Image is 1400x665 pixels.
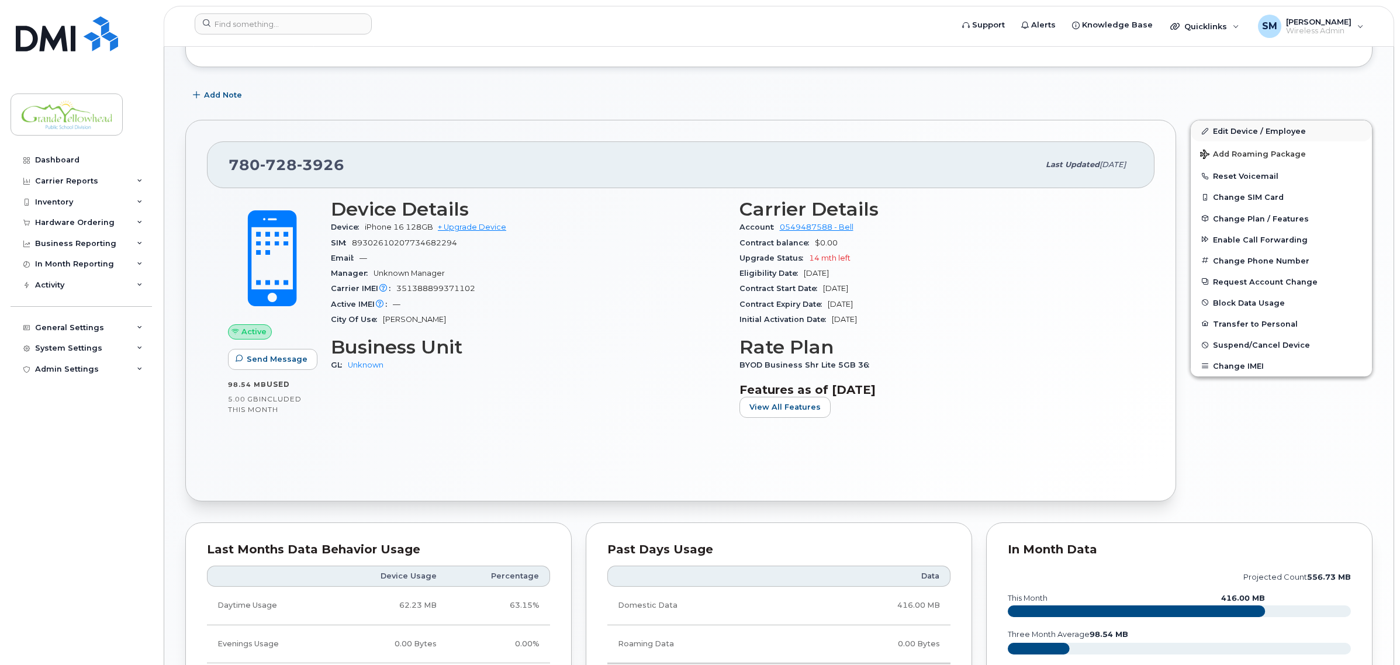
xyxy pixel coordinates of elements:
span: [PERSON_NAME] [383,315,446,324]
td: 416.00 MB [797,587,950,625]
a: Alerts [1013,13,1064,37]
span: Support [972,19,1005,31]
th: Percentage [447,566,550,587]
button: Change Phone Number [1191,250,1372,271]
span: Last updated [1046,160,1100,169]
span: Add Roaming Package [1200,150,1306,161]
span: Add Note [204,89,242,101]
span: Device [331,223,365,231]
span: 14 mth left [809,254,851,262]
span: Suspend/Cancel Device [1213,341,1310,349]
span: 5.00 GB [228,395,259,403]
a: 0549487588 - Bell [780,223,853,231]
a: Unknown [348,361,383,369]
span: 780 [229,156,344,174]
span: — [393,300,400,309]
button: Add Note [185,85,252,106]
h3: Rate Plan [739,337,1134,358]
text: three month average [1007,630,1128,639]
div: Quicklinks [1162,15,1247,38]
tr: Weekdays from 6:00pm to 8:00am [207,625,550,663]
span: [DATE] [823,284,848,293]
span: Wireless Admin [1286,26,1351,36]
div: Past Days Usage [607,544,950,556]
span: Unknown Manager [374,269,445,278]
text: 416.00 MB [1221,594,1265,602]
span: used [267,380,290,389]
td: 0.00 Bytes [797,625,950,663]
button: Suspend/Cancel Device [1191,334,1372,355]
td: 62.23 MB [333,587,447,625]
td: 0.00% [447,625,550,663]
div: Last Months Data Behavior Usage [207,544,550,556]
td: Domestic Data [607,587,797,625]
span: [DATE] [828,300,853,309]
span: Quicklinks [1184,22,1227,31]
span: GL [331,361,348,369]
button: Send Message [228,349,317,370]
tspan: 98.54 MB [1090,630,1128,639]
span: SM [1262,19,1277,33]
span: iPhone 16 128GB [365,223,433,231]
h3: Features as of [DATE] [739,383,1134,397]
span: [DATE] [1100,160,1126,169]
span: Send Message [247,354,307,365]
span: 3926 [297,156,344,174]
span: [PERSON_NAME] [1286,17,1351,26]
td: 63.15% [447,587,550,625]
span: City Of Use [331,315,383,324]
tspan: 556.73 MB [1307,573,1351,581]
span: Active IMEI [331,300,393,309]
button: Transfer to Personal [1191,313,1372,334]
span: Active [241,326,267,337]
button: Change IMEI [1191,355,1372,376]
input: Find something... [195,13,372,34]
button: Change Plan / Features [1191,208,1372,229]
td: Roaming Data [607,625,797,663]
span: Manager [331,269,374,278]
span: Eligibility Date [739,269,804,278]
button: Enable Call Forwarding [1191,229,1372,250]
span: SIM [331,238,352,247]
h3: Business Unit [331,337,725,358]
span: Knowledge Base [1082,19,1153,31]
span: Change Plan / Features [1213,214,1309,223]
h3: Carrier Details [739,199,1134,220]
button: Request Account Change [1191,271,1372,292]
span: 98.54 MB [228,380,267,389]
span: Email [331,254,359,262]
td: Daytime Usage [207,587,333,625]
div: In Month Data [1008,544,1351,556]
span: BYOD Business Shr Lite 5GB 36 [739,361,875,369]
span: — [359,254,367,262]
span: Alerts [1031,19,1056,31]
span: Initial Activation Date [739,315,832,324]
span: 728 [260,156,297,174]
span: Account [739,223,780,231]
span: View All Features [749,401,821,413]
th: Data [797,566,950,587]
text: this month [1007,594,1048,602]
td: Evenings Usage [207,625,333,663]
span: Carrier IMEI [331,284,396,293]
th: Device Usage [333,566,447,587]
button: Add Roaming Package [1191,141,1372,165]
span: [DATE] [804,269,829,278]
span: Contract balance [739,238,815,247]
h3: Device Details [331,199,725,220]
a: + Upgrade Device [438,223,506,231]
a: Knowledge Base [1064,13,1161,37]
button: View All Features [739,397,831,418]
div: Steven Mercer [1250,15,1372,38]
button: Reset Voicemail [1191,165,1372,186]
button: Change SIM Card [1191,186,1372,207]
a: Edit Device / Employee [1191,120,1372,141]
text: projected count [1243,573,1351,581]
span: 89302610207734682294 [352,238,457,247]
span: 351388899371102 [396,284,475,293]
button: Block Data Usage [1191,292,1372,313]
span: $0.00 [815,238,838,247]
span: Upgrade Status [739,254,809,262]
span: Contract Expiry Date [739,300,828,309]
span: [DATE] [832,315,857,324]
